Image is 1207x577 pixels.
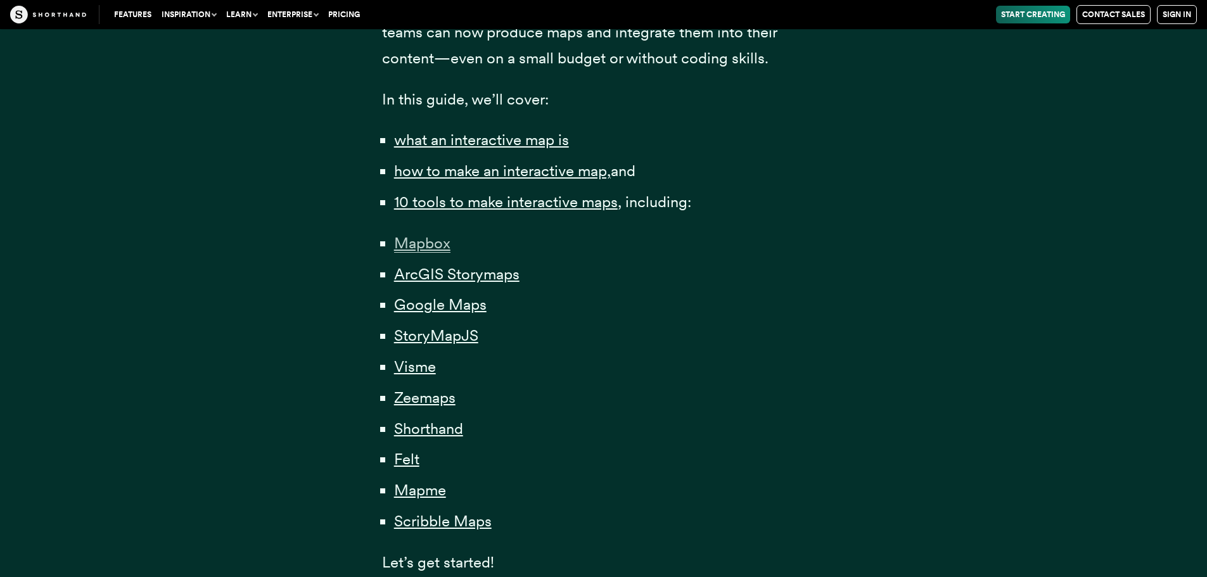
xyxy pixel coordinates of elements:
[618,193,691,211] span: , including:
[382,90,549,108] span: In this guide, we’ll cover:
[611,162,635,180] span: and
[1157,5,1197,24] a: Sign in
[109,6,156,23] a: Features
[221,6,262,23] button: Learn
[394,512,492,530] a: Scribble Maps
[323,6,365,23] a: Pricing
[394,419,463,438] a: Shorthand
[394,450,419,468] a: Felt
[1076,5,1151,24] a: Contact Sales
[394,326,478,345] a: StoryMapJS
[10,6,86,23] img: The Craft
[394,265,520,283] a: ArcGIS Storymaps
[262,6,323,23] button: Enterprise
[394,162,611,180] a: how to make an interactive map,
[394,234,450,253] span: Mapbox
[394,388,456,407] a: Zeemaps
[382,553,494,571] span: Let’s get started!
[394,193,618,211] a: 10 tools to make interactive maps
[394,357,436,376] a: Visme
[156,6,221,23] button: Inspiration
[394,234,450,252] a: Mapbox
[996,6,1070,23] a: Start Creating
[394,295,487,314] a: Google Maps
[394,481,446,499] a: Mapme
[394,130,569,149] a: what an interactive map is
